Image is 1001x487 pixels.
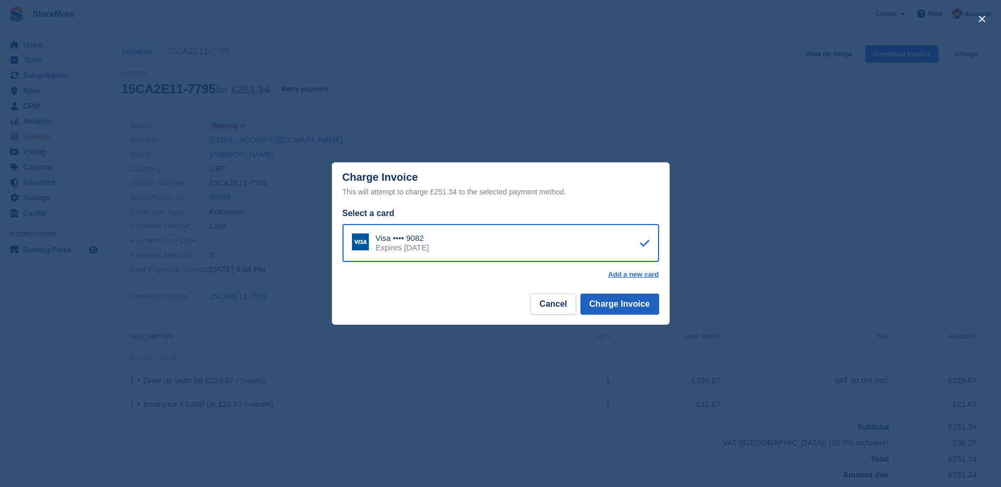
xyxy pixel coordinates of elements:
a: Add a new card [608,270,659,279]
div: Select a card [342,207,659,220]
img: Visa Logo [352,233,369,250]
div: Visa •••• 9082 [376,233,429,243]
button: Charge Invoice [580,294,659,315]
button: Cancel [530,294,576,315]
div: Expires [DATE] [376,243,429,252]
button: close [974,11,990,27]
div: This will attempt to charge £251.34 to the selected payment method. [342,186,659,198]
div: Charge Invoice [342,171,659,198]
